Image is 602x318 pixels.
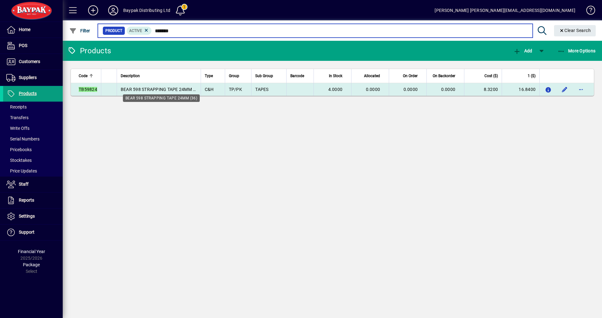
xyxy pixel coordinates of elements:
[404,87,418,92] span: 0.0000
[318,72,348,79] div: In Stock
[18,249,45,254] span: Financial Year
[464,83,502,96] td: 8.3200
[79,87,97,92] em: TB59824
[19,27,30,32] span: Home
[19,230,34,235] span: Support
[205,87,214,92] span: C&H
[3,177,63,192] a: Staff
[19,75,37,80] span: Suppliers
[403,72,418,79] span: On Order
[559,28,591,33] span: Clear Search
[255,72,273,79] span: Sub Group
[69,28,90,33] span: Filter
[6,126,29,131] span: Write Offs
[6,147,32,152] span: Pricebooks
[229,87,242,92] span: TP/PK
[19,182,29,187] span: Staff
[290,72,304,79] span: Barcode
[3,70,63,86] a: Suppliers
[103,5,123,16] button: Profile
[3,166,63,176] a: Price Updates
[6,168,37,173] span: Price Updates
[205,72,213,79] span: Type
[105,28,122,34] span: Product
[512,45,534,56] button: Add
[19,43,27,48] span: POS
[127,27,152,35] mat-chip: Activation Status: Active
[19,91,37,96] span: Products
[19,214,35,219] span: Settings
[528,72,536,79] span: 1 ($)
[513,48,532,53] span: Add
[3,112,63,123] a: Transfers
[366,87,380,92] span: 0.0000
[502,83,539,96] td: 16.8400
[23,262,40,267] span: Package
[328,87,343,92] span: 4.0000
[121,72,197,79] div: Description
[3,144,63,155] a: Pricebooks
[6,158,32,163] span: Stocktakes
[3,209,63,224] a: Settings
[355,72,386,79] div: Allocated
[6,136,40,141] span: Serial Numbers
[83,5,103,16] button: Add
[229,72,239,79] span: Group
[6,104,27,109] span: Receipts
[557,48,596,53] span: More Options
[3,225,63,240] a: Support
[68,25,92,36] button: Filter
[554,25,596,36] button: Clear
[6,115,29,120] span: Transfers
[3,54,63,70] a: Customers
[329,72,342,79] span: In Stock
[290,72,310,79] div: Barcode
[3,134,63,144] a: Serial Numbers
[560,84,570,94] button: Edit
[205,72,221,79] div: Type
[19,59,40,64] span: Customers
[3,38,63,54] a: POS
[433,72,455,79] span: On Backorder
[556,45,597,56] button: More Options
[576,84,586,94] button: More options
[19,198,34,203] span: Reports
[129,29,142,33] span: Active
[121,87,201,92] span: BEAR 598 STRAPPING TAPE 24MM (36)
[393,72,423,79] div: On Order
[3,193,63,208] a: Reports
[121,72,140,79] span: Description
[255,87,268,92] span: TAPES
[255,72,283,79] div: Sub Group
[123,94,200,102] div: BEAR 598 STRAPPING TAPE 24MM (36)
[3,155,63,166] a: Stocktakes
[123,5,170,15] div: Baypak Distributing Ltd
[435,5,575,15] div: [PERSON_NAME] [PERSON_NAME][EMAIL_ADDRESS][DOMAIN_NAME]
[67,46,111,56] div: Products
[229,72,248,79] div: Group
[364,72,380,79] span: Allocated
[484,72,498,79] span: Cost ($)
[3,123,63,134] a: Write Offs
[3,22,63,38] a: Home
[582,1,594,22] a: Knowledge Base
[430,72,461,79] div: On Backorder
[441,87,456,92] span: 0.0000
[79,72,87,79] span: Code
[79,72,97,79] div: Code
[3,102,63,112] a: Receipts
